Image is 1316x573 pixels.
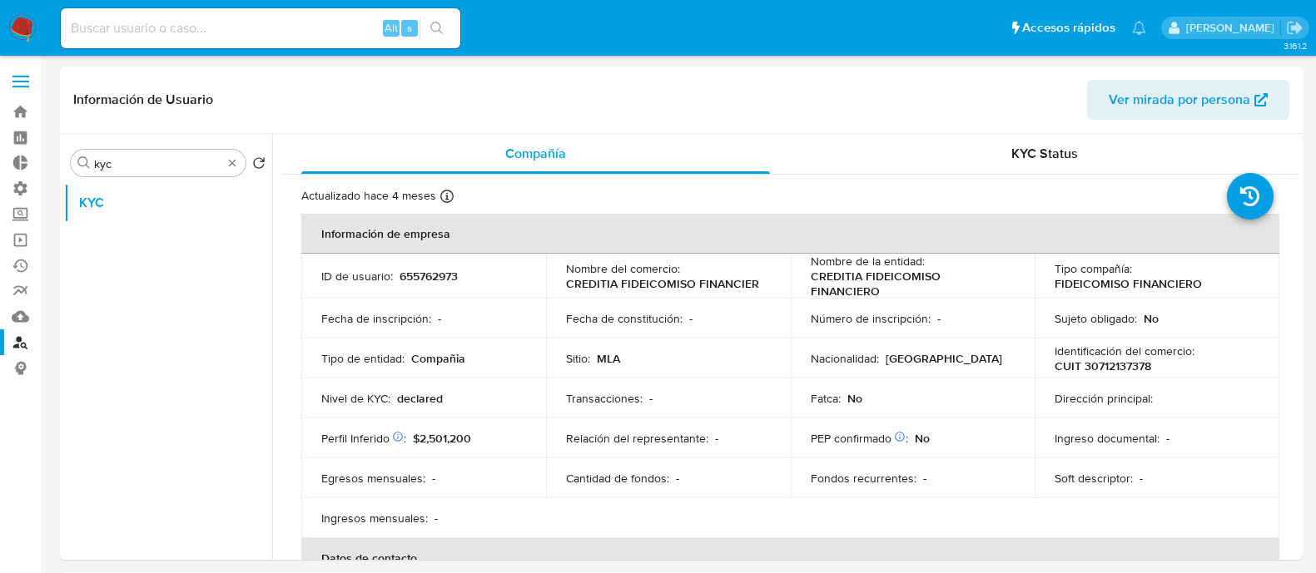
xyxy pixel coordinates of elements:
[301,188,436,204] p: Actualizado hace 4 meses
[1055,391,1153,406] p: Dirección principal :
[566,311,683,326] p: Fecha de constitución :
[649,391,653,406] p: -
[432,471,435,486] p: -
[400,269,458,284] p: 655762973
[811,311,931,326] p: Número de inscripción :
[1132,21,1146,35] a: Notificaciones
[566,391,643,406] p: Transacciones :
[505,144,566,163] span: Compañía
[73,91,213,108] h1: Información de Usuario
[689,311,693,326] p: -
[1055,311,1137,326] p: Sujeto obligado :
[420,17,454,40] button: search-icon
[566,351,590,366] p: Sitio :
[321,431,406,446] p: Perfil Inferido :
[77,156,91,170] button: Buscar
[321,511,428,526] p: Ingresos mensuales :
[847,391,862,406] p: No
[1140,471,1143,486] p: -
[1286,19,1304,37] a: Salir
[937,311,941,326] p: -
[321,471,425,486] p: Egresos mensuales :
[566,471,669,486] p: Cantidad de fondos :
[226,156,239,170] button: Borrar
[321,311,431,326] p: Fecha de inscripción :
[811,254,925,269] p: Nombre de la entidad :
[413,430,471,447] span: $2,501,200
[411,351,465,366] p: Compañia
[438,311,441,326] p: -
[1144,311,1159,326] p: No
[1055,431,1160,446] p: Ingreso documental :
[321,351,405,366] p: Tipo de entidad :
[1087,80,1289,120] button: Ver mirada por persona
[811,269,1009,299] p: CREDITIA FIDEICOMISO FINANCIERO
[321,391,390,406] p: Nivel de KYC :
[1109,80,1250,120] span: Ver mirada por persona
[1022,19,1115,37] span: Accesos rápidos
[1186,20,1280,36] p: yanina.loff@mercadolibre.com
[811,391,841,406] p: Fatca :
[1055,343,1194,358] p: Identificación del comercio :
[407,20,412,36] span: s
[321,269,393,284] p: ID de usuario :
[64,183,272,223] button: KYC
[566,431,708,446] p: Relación del representante :
[886,351,1002,366] p: [GEOGRAPHIC_DATA]
[597,351,620,366] p: MLA
[566,261,680,276] p: Nombre del comercio :
[1011,144,1078,163] span: KYC Status
[715,431,718,446] p: -
[676,471,679,486] p: -
[811,431,908,446] p: PEP confirmado :
[811,351,879,366] p: Nacionalidad :
[252,156,266,175] button: Volver al orden por defecto
[566,276,759,291] p: CREDITIA FIDEICOMISO FINANCIER
[1166,431,1170,446] p: -
[301,214,1279,254] th: Información de empresa
[923,471,926,486] p: -
[385,20,398,36] span: Alt
[915,431,930,446] p: No
[1055,471,1133,486] p: Soft descriptor :
[811,471,916,486] p: Fondos recurrentes :
[435,511,438,526] p: -
[1055,358,1151,373] p: CUIT 30712137378
[61,17,460,39] input: Buscar usuario o caso...
[94,156,222,171] input: Buscar
[397,391,443,406] p: declared
[1055,261,1132,276] p: Tipo compañía :
[1055,276,1202,291] p: FIDEICOMISO FINANCIERO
